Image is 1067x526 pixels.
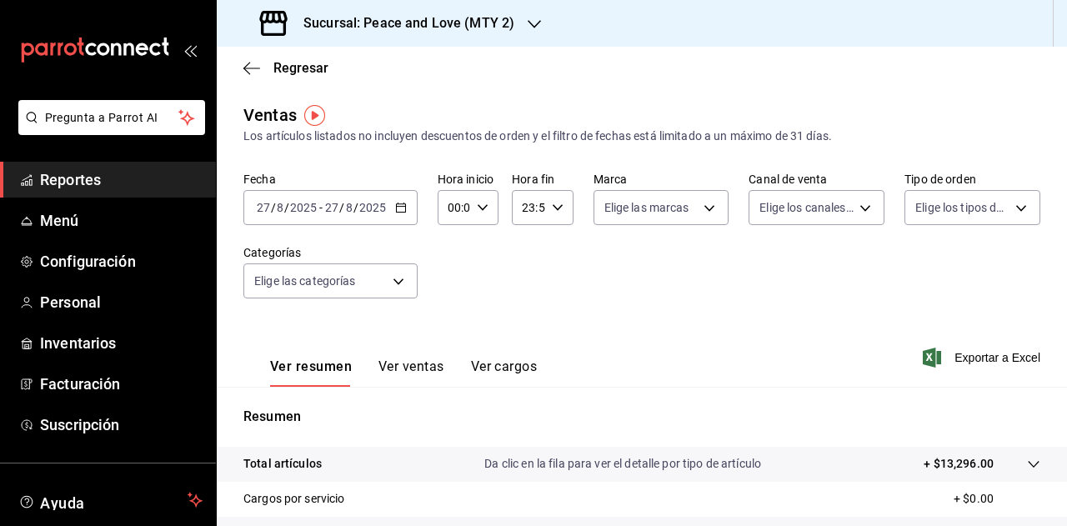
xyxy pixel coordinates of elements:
[40,490,181,510] span: Ayuda
[358,201,387,214] input: ----
[512,173,573,185] label: Hora fin
[954,490,1040,508] p: + $0.00
[471,358,538,387] button: Ver cargos
[40,332,203,354] span: Inventarios
[926,348,1040,368] button: Exportar a Excel
[290,13,514,33] h3: Sucursal: Peace and Love (MTY 2)
[304,105,325,126] img: Tooltip marker
[353,201,358,214] span: /
[924,455,994,473] p: + $13,296.00
[40,291,203,313] span: Personal
[438,173,498,185] label: Hora inicio
[484,455,761,473] p: Da clic en la fila para ver el detalle por tipo de artículo
[284,201,289,214] span: /
[12,121,205,138] a: Pregunta a Parrot AI
[276,201,284,214] input: --
[319,201,323,214] span: -
[271,201,276,214] span: /
[243,490,345,508] p: Cargos por servicio
[243,173,418,185] label: Fecha
[378,358,444,387] button: Ver ventas
[749,173,884,185] label: Canal de venta
[40,413,203,436] span: Suscripción
[243,455,322,473] p: Total artículos
[243,407,1040,427] p: Resumen
[345,201,353,214] input: --
[18,100,205,135] button: Pregunta a Parrot AI
[40,250,203,273] span: Configuración
[243,128,1040,145] div: Los artículos listados no incluyen descuentos de orden y el filtro de fechas está limitado a un m...
[273,60,328,76] span: Regresar
[604,199,689,216] span: Elige las marcas
[324,201,339,214] input: --
[243,60,328,76] button: Regresar
[183,43,197,57] button: open_drawer_menu
[254,273,356,289] span: Elige las categorías
[594,173,729,185] label: Marca
[339,201,344,214] span: /
[256,201,271,214] input: --
[289,201,318,214] input: ----
[270,358,537,387] div: navigation tabs
[243,247,418,258] label: Categorías
[40,209,203,232] span: Menú
[759,199,854,216] span: Elige los canales de venta
[40,373,203,395] span: Facturación
[270,358,352,387] button: Ver resumen
[915,199,1009,216] span: Elige los tipos de orden
[45,109,179,127] span: Pregunta a Parrot AI
[904,173,1040,185] label: Tipo de orden
[40,168,203,191] span: Reportes
[243,103,297,128] div: Ventas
